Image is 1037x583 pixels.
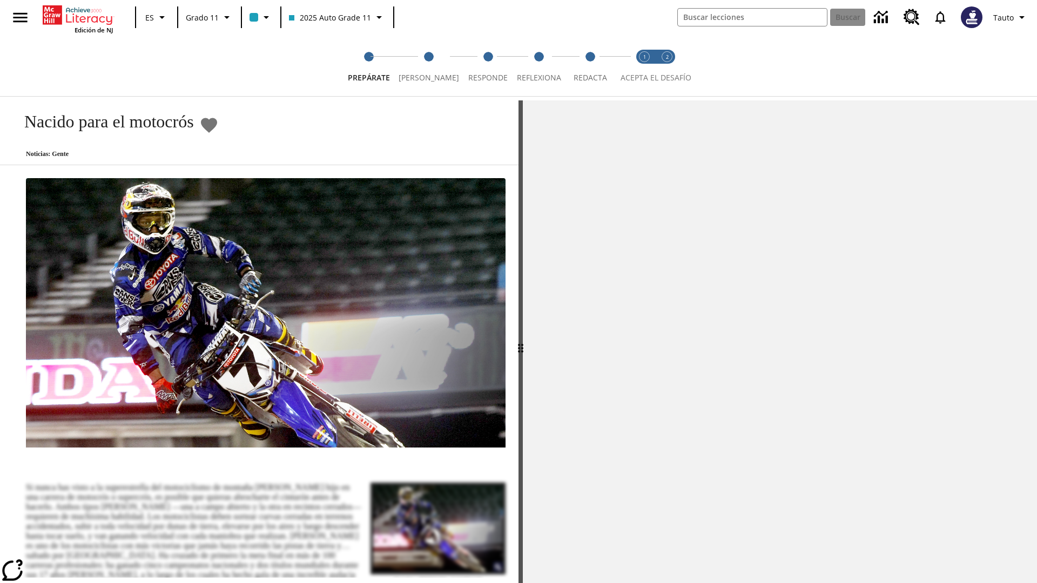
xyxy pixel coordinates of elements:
[285,8,390,27] button: Clase: 2025 Auto Grade 11, Selecciona una clase
[4,2,36,33] button: Abrir el menú lateral
[517,72,561,83] span: Reflexiona
[574,72,607,83] span: Redacta
[390,37,468,96] button: Lee step 2 of 5
[643,53,646,60] text: 1
[651,37,683,96] button: Acepta el desafío contesta step 2 of 2
[75,26,113,34] span: Edición de NJ
[459,37,517,96] button: Responde step 3 of 5
[399,72,459,83] span: [PERSON_NAME]
[897,3,926,32] a: Centro de recursos, Se abrirá en una pestaña nueva.
[186,12,219,23] span: Grado 11
[523,100,1037,583] div: activity
[518,100,523,583] div: Pulsa la tecla de intro o la barra espaciadora y luego presiona las flechas de derecha e izquierd...
[13,150,219,158] p: Noticias: Gente
[289,12,371,23] span: 2025 Auto Grade 11
[989,8,1033,27] button: Perfil/Configuración
[199,116,219,134] button: Añadir a mis Favoritas - Nacido para el motocrós
[145,12,154,23] span: ES
[339,37,399,96] button: Prepárate step 1 of 5
[666,53,669,60] text: 2
[468,72,508,83] span: Responde
[13,112,194,132] h1: Nacido para el motocrós
[961,6,982,28] img: Avatar
[43,3,113,34] div: Portada
[621,72,691,83] span: ACEPTA EL DESAFÍO
[993,12,1014,23] span: Tauto
[139,8,174,27] button: Lenguaje: ES, Selecciona un idioma
[678,9,827,26] input: Buscar campo
[561,37,619,96] button: Redacta step 5 of 5
[508,37,570,96] button: Reflexiona step 4 of 5
[348,72,390,83] span: Prepárate
[245,8,277,27] button: El color de la clase es azul claro. Cambiar el color de la clase.
[954,3,989,31] button: Escoja un nuevo avatar
[26,178,506,448] img: El corredor de motocrós James Stewart vuela por los aires en su motocicleta de montaña
[926,3,954,31] a: Notificaciones
[181,8,238,27] button: Grado: Grado 11, Elige un grado
[629,37,660,96] button: Acepta el desafío lee step 1 of 2
[867,3,897,32] a: Centro de información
